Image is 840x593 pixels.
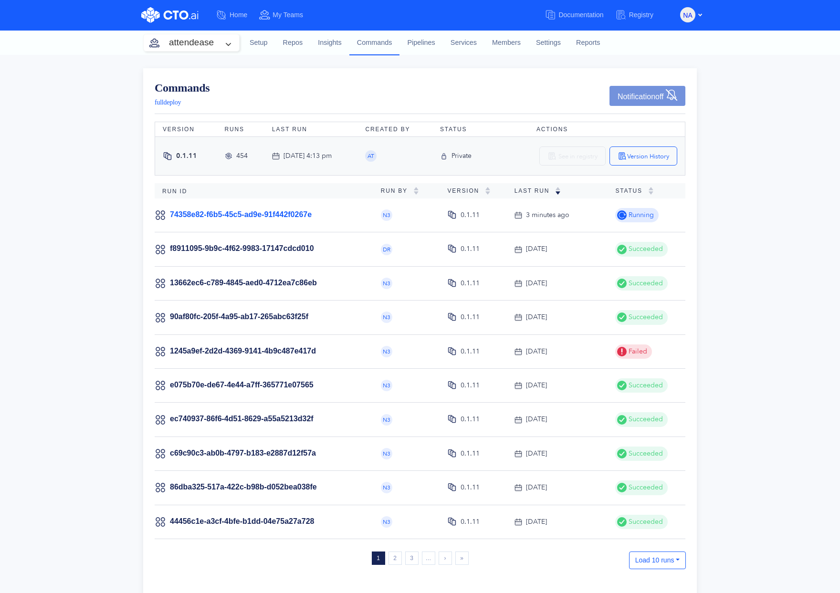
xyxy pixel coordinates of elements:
a: e075b70e-de67-4e44-a7ff-365771e07565 [170,381,314,389]
span: N3 [383,417,390,423]
div: [DATE] [526,414,547,425]
a: 90af80fc-205f-4a95-ab17-265abc63f25f [170,312,308,321]
div: 0.1.11 [461,346,480,357]
span: Succeeded [627,244,663,254]
a: 1245a9ef-2d2d-4369-9141-4b9c487e417d [170,347,316,355]
a: Home [216,6,259,24]
div: Private [451,151,472,161]
a: Members [484,30,528,56]
a: Commands [155,82,210,94]
span: Succeeded [627,482,663,493]
span: N3 [383,519,390,525]
img: sorting-empty.svg [413,187,419,195]
span: › [444,554,446,562]
div: [DATE] [526,482,547,493]
span: AT [367,153,374,159]
div: 0.1.11 [461,312,480,323]
a: Services [443,30,484,56]
div: [DATE] [526,346,547,357]
span: Running [627,210,654,220]
span: Succeeded [627,517,663,527]
span: 0.1.11 [176,151,197,160]
th: Actions [491,122,685,137]
span: fulldeploy [155,99,181,106]
button: Notificationoff [609,86,685,106]
button: Version History [609,146,677,166]
span: Status [615,187,648,194]
a: Registry [615,6,665,24]
span: Last Run [514,187,556,194]
span: N3 [383,485,390,490]
div: 454 [236,151,248,161]
a: 3 [405,551,419,565]
span: DR [383,247,390,252]
div: [DATE] [526,448,547,459]
a: 2 [388,551,402,565]
th: Last Run [264,122,357,137]
a: Settings [528,30,568,56]
th: Created By [357,122,432,137]
span: Succeeded [627,448,663,459]
div: 3 minutes ago [526,210,569,220]
a: f8911095-9b9c-4f62-9983-17147cdcd010 [170,244,314,252]
span: Version [447,187,485,194]
div: 0.1.11 [461,517,480,527]
a: Setup [242,30,275,56]
th: Version [155,122,217,137]
img: sorting-down.svg [555,187,561,195]
a: Commands [349,30,400,55]
span: 1 [372,551,385,565]
div: 0.1.11 [461,482,480,493]
th: Status [432,122,491,137]
span: Registry [629,11,653,19]
button: NA [680,7,695,22]
div: [DATE] [526,517,547,527]
a: 74358e82-f6b5-45c5-ad9e-91f442f0267e [170,210,312,218]
img: sorting-empty.svg [485,187,491,195]
img: CTO.ai Logo [141,7,199,23]
a: Reports [568,30,608,56]
a: Repos [275,30,311,56]
img: private-icon.svg [440,152,448,160]
span: Documentation [558,11,603,19]
span: N3 [383,212,390,218]
span: » [460,554,463,562]
div: [DATE] [526,278,547,289]
div: 0.1.11 [461,210,480,220]
button: Load 10 runs [629,551,686,569]
span: Succeeded [627,312,663,323]
span: NA [683,8,692,23]
button: attendease [144,34,239,51]
div: [DATE] [526,312,547,323]
a: Documentation [545,6,615,24]
img: version-history.svg [618,151,627,161]
span: Home [230,11,247,19]
span: Failed [627,346,647,357]
th: Run ID [155,183,373,198]
span: Succeeded [627,380,663,391]
a: 86dba325-517a-422c-b98b-d052bea038fe [170,483,317,491]
a: ec740937-86f6-4d51-8629-a55a5213d32f [170,415,314,423]
th: Runs [217,122,265,137]
div: [DATE] [526,244,547,254]
a: My Teams [259,6,315,24]
span: N3 [383,314,390,320]
a: Pipelines [399,30,442,56]
a: Insights [310,30,349,56]
div: 0.1.11 [461,244,480,254]
span: N3 [383,451,390,457]
a: 44456c1e-a3cf-4bfe-b1dd-04e75a27a728 [170,517,314,525]
div: [DATE] [526,380,547,391]
span: N3 [383,281,390,286]
div: 0.1.11 [461,414,480,425]
a: 13662ec6-c789-4845-aed0-4712ea7c86eb [170,279,317,287]
span: Succeeded [627,414,663,425]
div: [DATE] 4:13 pm [283,151,332,161]
a: c69c90c3-ab0b-4797-b183-e2887d12f57a [170,449,316,457]
img: sorting-empty.svg [648,187,654,195]
span: Succeeded [627,278,663,289]
div: 0.1.11 [461,278,480,289]
span: My Teams [273,11,303,19]
span: N3 [383,383,390,388]
span: N3 [383,349,390,354]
